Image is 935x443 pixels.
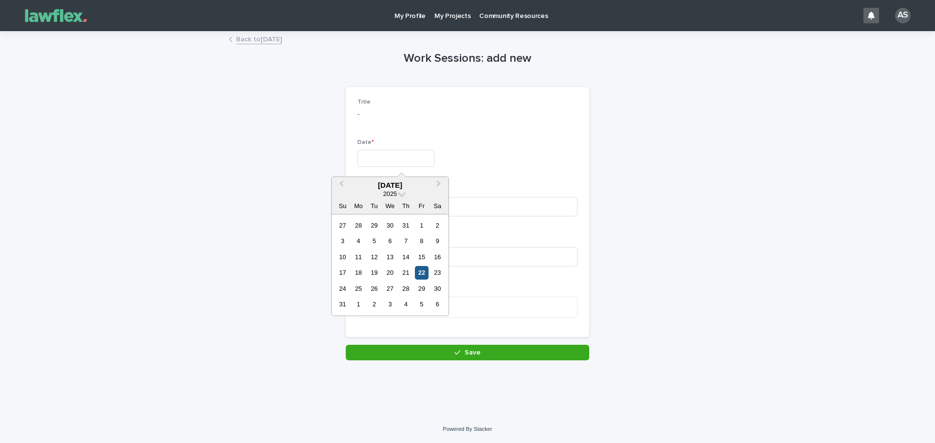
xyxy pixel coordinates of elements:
div: Choose Friday, August 1st, 2025 [415,219,428,232]
span: Title [357,99,371,105]
div: Choose Sunday, August 24th, 2025 [336,282,349,295]
div: Choose Sunday, August 17th, 2025 [336,266,349,279]
p: - [357,109,578,120]
div: Choose Sunday, July 27th, 2025 [336,219,349,232]
span: Date [357,140,374,145]
div: Choose Thursday, August 14th, 2025 [399,250,412,264]
div: [DATE] [332,181,449,190]
div: Choose Monday, August 11th, 2025 [352,250,365,264]
div: Choose Tuesday, August 12th, 2025 [368,250,381,264]
div: Choose Thursday, July 31st, 2025 [399,219,412,232]
div: Choose Tuesday, August 5th, 2025 [368,234,381,248]
div: Choose Saturday, August 30th, 2025 [431,282,444,295]
div: Th [399,199,412,213]
div: Su [336,199,349,213]
div: Choose Wednesday, September 3rd, 2025 [383,298,396,311]
div: Choose Thursday, September 4th, 2025 [399,298,412,311]
div: Choose Saturday, August 23rd, 2025 [431,266,444,279]
button: Save [346,345,589,360]
div: Mo [352,199,365,213]
div: Choose Friday, August 29th, 2025 [415,282,428,295]
button: Next Month [432,178,448,194]
div: Fr [415,199,428,213]
div: Choose Thursday, August 21st, 2025 [399,266,412,279]
div: Choose Wednesday, August 27th, 2025 [383,282,396,295]
a: Powered By Stacker [443,426,492,432]
div: Choose Tuesday, August 19th, 2025 [368,266,381,279]
div: Choose Friday, August 15th, 2025 [415,250,428,264]
div: Choose Monday, August 25th, 2025 [352,282,365,295]
h1: Work Sessions: add new [346,52,589,66]
div: AS [895,8,911,23]
div: Choose Tuesday, August 26th, 2025 [368,282,381,295]
div: Choose Monday, August 4th, 2025 [352,234,365,248]
div: Choose Sunday, August 31st, 2025 [336,298,349,311]
a: Back to[DATE] [236,33,282,44]
div: Choose Wednesday, August 20th, 2025 [383,266,396,279]
div: Choose Thursday, August 7th, 2025 [399,234,412,248]
div: Choose Sunday, August 3rd, 2025 [336,234,349,248]
div: Choose Monday, September 1st, 2025 [352,298,365,311]
div: Choose Wednesday, August 6th, 2025 [383,234,396,248]
div: Choose Tuesday, September 2nd, 2025 [368,298,381,311]
div: Choose Saturday, August 2nd, 2025 [431,219,444,232]
div: Tu [368,199,381,213]
div: Choose Wednesday, July 30th, 2025 [383,219,396,232]
div: Choose Tuesday, July 29th, 2025 [368,219,381,232]
div: We [383,199,396,213]
div: Choose Thursday, August 28th, 2025 [399,282,412,295]
div: Choose Saturday, September 6th, 2025 [431,298,444,311]
div: Choose Friday, September 5th, 2025 [415,298,428,311]
div: Choose Monday, August 18th, 2025 [352,266,365,279]
div: Choose Wednesday, August 13th, 2025 [383,250,396,264]
div: month 2025-08 [335,217,445,312]
div: Choose Friday, August 22nd, 2025 [415,266,428,279]
div: Choose Saturday, August 9th, 2025 [431,234,444,248]
div: Choose Friday, August 8th, 2025 [415,234,428,248]
button: Previous Month [333,178,348,194]
img: Gnvw4qrBSHOAfo8VMhG6 [19,6,93,25]
div: Sa [431,199,444,213]
span: Save [465,349,481,356]
span: 2025 [383,190,397,197]
div: Choose Sunday, August 10th, 2025 [336,250,349,264]
div: Choose Monday, July 28th, 2025 [352,219,365,232]
div: Choose Saturday, August 16th, 2025 [431,250,444,264]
